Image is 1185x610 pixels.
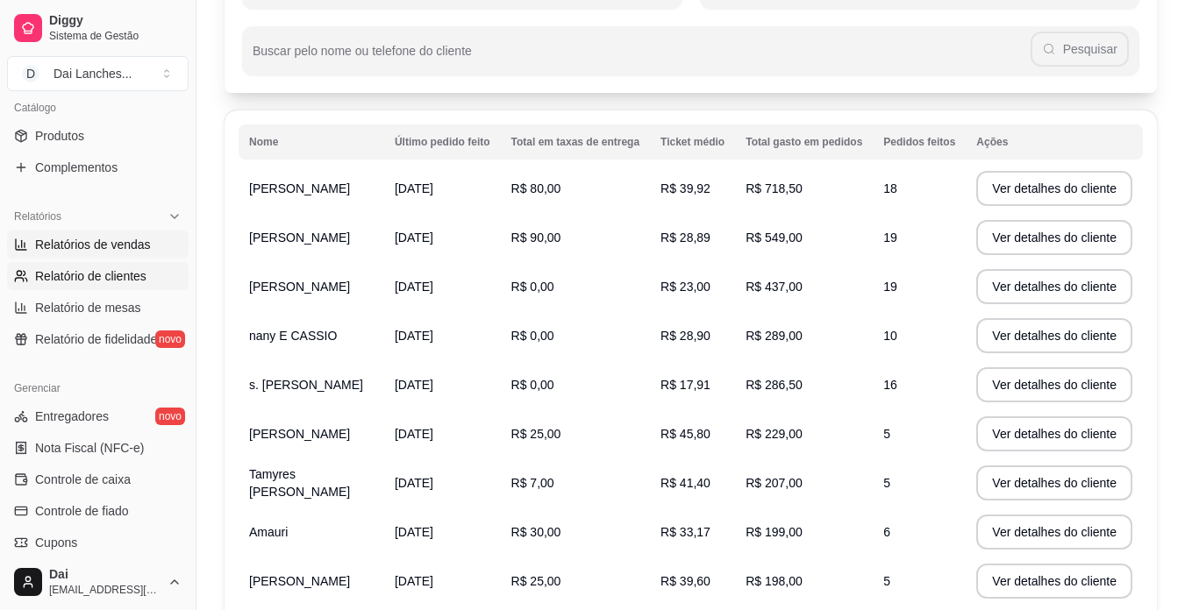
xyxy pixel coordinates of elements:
span: Relatórios de vendas [35,236,151,253]
span: Relatório de fidelidade [35,330,157,348]
th: Total gasto em pedidos [735,124,873,160]
span: R$ 45,80 [660,427,710,441]
span: [DATE] [395,525,433,539]
span: R$ 437,00 [746,280,803,294]
span: R$ 286,50 [746,378,803,392]
a: Relatórios de vendas [7,231,189,259]
span: R$ 7,00 [511,476,554,490]
a: DiggySistema de Gestão [7,7,189,49]
a: Relatório de mesas [7,294,189,322]
th: Total em taxas de entrega [501,124,651,160]
span: [DATE] [395,378,433,392]
span: Entregadores [35,408,109,425]
div: Catálogo [7,94,189,122]
a: Produtos [7,122,189,150]
button: Select a team [7,56,189,91]
span: [DATE] [395,574,433,588]
span: R$ 229,00 [746,427,803,441]
button: Ver detalhes do cliente [976,465,1132,500]
a: Relatório de fidelidadenovo [7,325,189,353]
span: [DATE] [395,329,433,343]
span: 16 [883,378,897,392]
a: Relatório de clientes [7,262,189,290]
span: Complementos [35,159,118,176]
span: Dai [49,567,161,583]
span: 19 [883,280,897,294]
span: Relatórios [14,209,61,223]
span: Amauri [249,525,288,539]
span: R$ 207,00 [746,476,803,490]
th: Último pedido feito [384,124,501,160]
button: Ver detalhes do cliente [976,171,1132,206]
span: [DATE] [395,427,433,441]
button: Ver detalhes do cliente [976,564,1132,599]
span: R$ 41,40 [660,476,710,490]
a: Nota Fiscal (NFC-e) [7,434,189,462]
span: R$ 25,00 [511,574,561,588]
span: R$ 30,00 [511,525,561,539]
span: R$ 25,00 [511,427,561,441]
div: Gerenciar [7,374,189,402]
button: Ver detalhes do cliente [976,318,1132,353]
span: R$ 39,60 [660,574,710,588]
span: R$ 39,92 [660,181,710,195]
span: Cupons [35,534,77,551]
div: Dai Lanches ... [54,65,132,82]
button: Ver detalhes do cliente [976,416,1132,451]
span: Controle de caixa [35,471,131,488]
span: R$ 28,89 [660,231,710,245]
a: Controle de caixa [7,465,189,493]
button: Dai[EMAIL_ADDRESS][DOMAIN_NAME] [7,561,189,603]
a: Cupons [7,528,189,557]
button: Ver detalhes do cliente [976,269,1132,304]
span: [DATE] [395,476,433,490]
a: Controle de fiado [7,497,189,525]
span: [PERSON_NAME] [249,280,350,294]
th: Nome [239,124,384,160]
span: R$ 90,00 [511,231,561,245]
span: R$ 80,00 [511,181,561,195]
span: 10 [883,329,897,343]
span: R$ 198,00 [746,574,803,588]
span: Diggy [49,13,182,29]
span: [PERSON_NAME] [249,427,350,441]
span: Sistema de Gestão [49,29,182,43]
span: R$ 23,00 [660,280,710,294]
span: 19 [883,231,897,245]
button: Ver detalhes do cliente [976,514,1132,550]
th: Pedidos feitos [873,124,966,160]
th: Ações [966,124,1143,160]
span: Nota Fiscal (NFC-e) [35,439,144,457]
span: R$ 199,00 [746,525,803,539]
button: Ver detalhes do cliente [976,367,1132,402]
span: 5 [883,427,890,441]
input: Buscar pelo nome ou telefone do cliente [253,49,1031,67]
span: 5 [883,476,890,490]
span: R$ 718,50 [746,181,803,195]
span: [DATE] [395,181,433,195]
span: R$ 289,00 [746,329,803,343]
span: R$ 0,00 [511,280,554,294]
span: R$ 28,90 [660,329,710,343]
span: [EMAIL_ADDRESS][DOMAIN_NAME] [49,583,161,597]
span: Tamyres [PERSON_NAME] [249,467,350,499]
span: Relatório de mesas [35,299,141,316]
span: 5 [883,574,890,588]
span: 18 [883,181,897,195]
span: s. [PERSON_NAME] [249,378,363,392]
span: R$ 33,17 [660,525,710,539]
span: nany E CASSIO [249,329,337,343]
span: R$ 0,00 [511,378,554,392]
span: D [22,65,39,82]
th: Ticket médio [650,124,735,160]
a: Complementos [7,153,189,181]
span: [DATE] [395,280,433,294]
span: [PERSON_NAME] [249,574,350,588]
button: Ver detalhes do cliente [976,220,1132,255]
span: R$ 549,00 [746,231,803,245]
span: [PERSON_NAME] [249,231,350,245]
span: [DATE] [395,231,433,245]
span: [PERSON_NAME] [249,181,350,195]
span: R$ 0,00 [511,329,554,343]
span: Relatório de clientes [35,267,146,285]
